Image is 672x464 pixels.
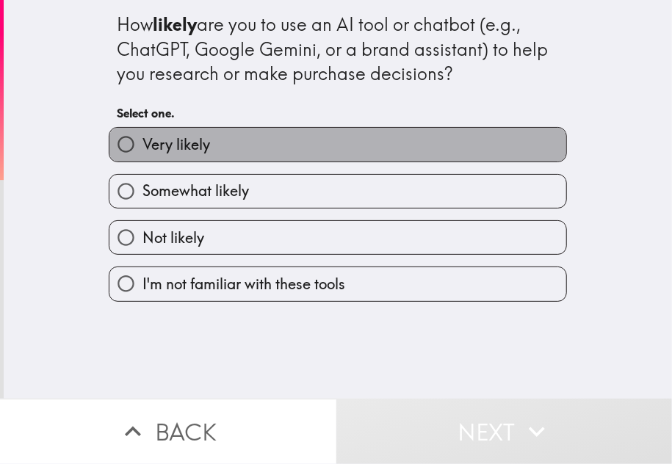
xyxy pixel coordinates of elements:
[142,228,204,248] span: Not likely
[142,274,345,294] span: I'm not familiar with these tools
[117,12,559,87] div: How are you to use an AI tool or chatbot (e.g., ChatGPT, Google Gemini, or a brand assistant) to ...
[142,134,210,155] span: Very likely
[109,175,566,208] button: Somewhat likely
[109,267,566,300] button: I'm not familiar with these tools
[153,13,197,35] b: likely
[109,221,566,254] button: Not likely
[109,128,566,161] button: Very likely
[117,105,559,121] h6: Select one.
[142,181,249,201] span: Somewhat likely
